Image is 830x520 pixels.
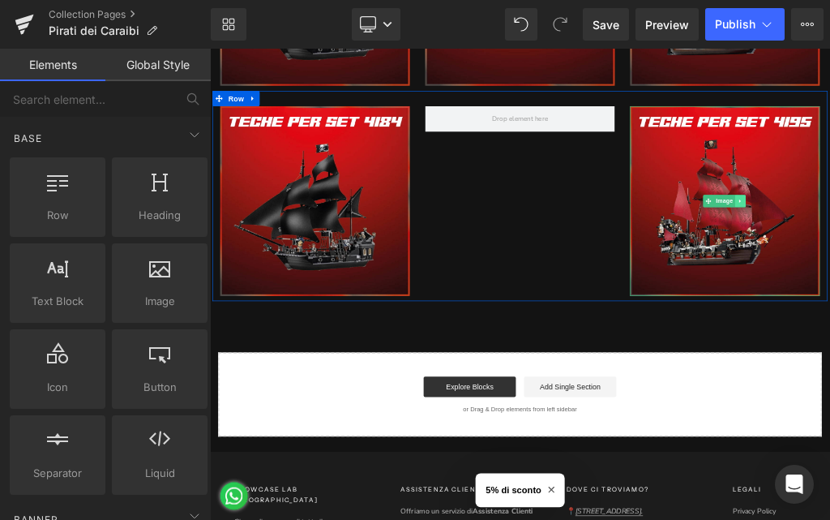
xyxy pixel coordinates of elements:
a: New Library [211,8,246,41]
a: Preview [635,8,699,41]
span: Base [12,131,44,146]
span: Image [117,293,203,310]
span: Separator [15,465,101,482]
span: Publish [715,18,755,31]
span: Pirati dei Caraibi [49,24,139,37]
div: Open Intercom Messenger [775,465,814,504]
button: Undo [505,8,537,41]
span: Row [15,207,101,224]
button: More [791,8,824,41]
a: Global Style [105,49,211,81]
span: Text Block [15,293,101,310]
a: Collection Pages [49,8,211,21]
a: Expand / Collapse [58,67,79,92]
button: Redo [544,8,576,41]
span: Heading [117,207,203,224]
span: Icon [15,379,101,396]
img: L61 [16,92,316,392]
span: Liquid [117,465,203,482]
span: Button [117,379,203,396]
button: Publish [705,8,785,41]
span: Row [25,67,58,92]
span: Save [593,16,619,33]
span: Preview [645,16,689,33]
